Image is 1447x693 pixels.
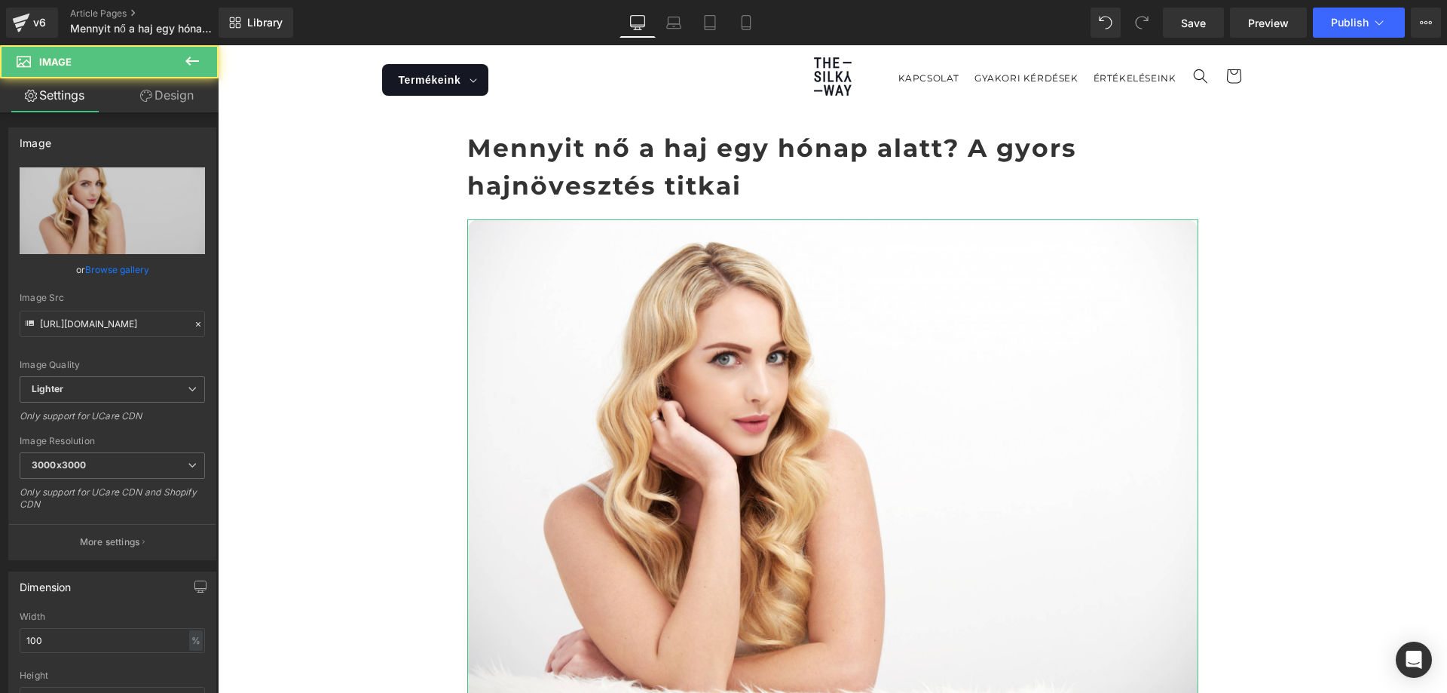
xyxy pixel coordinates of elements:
[6,8,58,38] a: v6
[868,27,966,38] a: ÉRTÉKELÉSEINK
[32,459,86,471] b: 3000x3000
[85,256,149,283] a: Browse gallery
[20,410,205,432] div: Only support for UCare CDN
[1313,8,1405,38] button: Publish
[20,628,205,653] input: auto
[20,670,205,681] div: Height
[590,6,639,56] a: TheSilkyWay Hungary
[673,27,749,38] a: KAPCSOLAT
[219,8,293,38] a: New Library
[1091,8,1121,38] button: Undo
[1411,8,1441,38] button: More
[20,311,205,337] input: Link
[20,360,205,370] div: Image Quality
[80,535,140,549] p: More settings
[619,8,656,38] a: Desktop
[30,13,49,32] div: v6
[20,572,72,593] div: Dimension
[247,16,283,29] span: Library
[70,8,243,20] a: Article Pages
[1230,8,1307,38] a: Preview
[1248,15,1289,31] span: Preview
[112,78,222,112] a: Design
[189,630,203,651] div: %
[20,612,205,622] div: Width
[20,262,205,278] div: or
[749,27,868,38] a: GYAKORI KÉRDÉSEK
[9,524,216,560] button: More settings
[249,84,980,159] h1: Mennyit nő a haj egy hónap alatt? A gyors hajnövesztés titkai
[1396,642,1432,678] div: Open Intercom Messenger
[20,128,51,149] div: Image
[596,12,634,51] img: TheSilkyWay Hungary
[692,8,728,38] a: Tablet
[1331,17,1369,29] span: Publish
[249,174,980,662] img: Mennyit nő a haj egy hónap alatt?
[70,23,215,35] span: Mennyit nő a haj egy hónap alatt? A gyors hajnövesztés titkai
[1127,8,1157,38] button: Redo
[1181,15,1206,31] span: Save
[173,28,251,41] span: Termékeink
[656,8,692,38] a: Laptop
[32,383,63,394] b: Lighter
[728,8,764,38] a: Mobile
[20,436,205,446] div: Image Resolution
[966,14,999,48] summary: Keresés
[20,486,205,520] div: Only support for UCare CDN and Shopify CDN
[39,56,72,68] span: Image
[164,19,271,51] summary: Termékeink
[20,293,205,303] div: Image Src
